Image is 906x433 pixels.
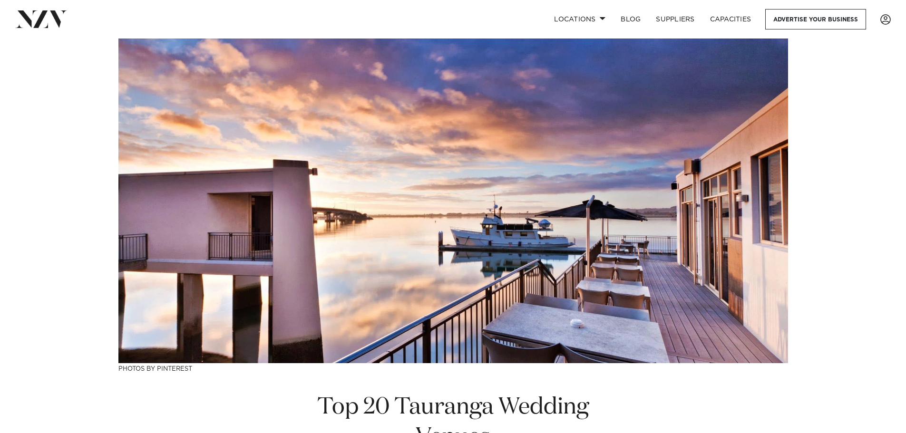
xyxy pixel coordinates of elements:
a: Advertise your business [765,9,866,29]
a: Locations [546,9,613,29]
h3: Photos by Pinterest [118,363,788,373]
a: SUPPLIERS [648,9,702,29]
a: Capacities [702,9,759,29]
img: Top 20 Tauranga Wedding Venues [118,38,788,363]
img: nzv-logo.png [15,10,67,28]
a: BLOG [613,9,648,29]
